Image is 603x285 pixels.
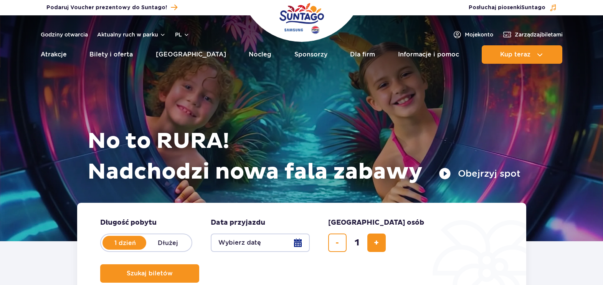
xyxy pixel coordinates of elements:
[156,45,226,64] a: [GEOGRAPHIC_DATA]
[89,45,133,64] a: Bilety i oferta
[469,4,545,12] span: Posłuchaj piosenki
[46,2,177,13] a: Podaruj Voucher prezentowy do Suntago!
[41,31,88,38] a: Godziny otwarcia
[439,167,520,180] button: Obejrzyj spot
[146,235,190,251] label: Dłużej
[350,45,375,64] a: Dla firm
[41,45,67,64] a: Atrakcje
[367,234,386,252] button: dodaj bilet
[175,31,190,38] button: pl
[328,234,347,252] button: usuń bilet
[469,4,557,12] button: Posłuchaj piosenkiSuntago
[328,218,424,227] span: [GEOGRAPHIC_DATA] osób
[500,51,530,58] span: Kup teraz
[46,4,167,12] span: Podaruj Voucher prezentowy do Suntago!
[348,234,366,252] input: liczba biletów
[294,45,327,64] a: Sponsorzy
[249,45,271,64] a: Nocleg
[100,264,199,283] button: Szukaj biletów
[103,235,147,251] label: 1 dzień
[88,126,520,187] h1: No to RURA! Nadchodzi nowa fala zabawy
[97,31,166,38] button: Aktualny ruch w parku
[521,5,545,10] span: Suntago
[453,30,493,39] a: Mojekonto
[482,45,562,64] button: Kup teraz
[211,234,310,252] button: Wybierz datę
[515,31,563,38] span: Zarządzaj biletami
[398,45,459,64] a: Informacje i pomoc
[211,218,265,227] span: Data przyjazdu
[100,218,157,227] span: Długość pobytu
[127,270,173,277] span: Szukaj biletów
[465,31,493,38] span: Moje konto
[502,30,563,39] a: Zarządzajbiletami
